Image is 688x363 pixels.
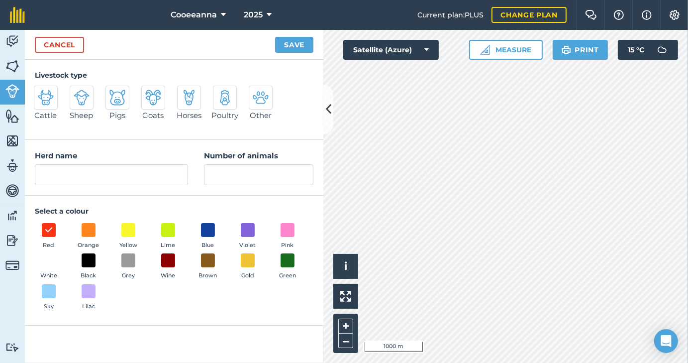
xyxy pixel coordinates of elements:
img: svg+xml;base64,PD94bWwgdmVyc2lvbj0iMS4wIiBlbmNvZGluZz0idXRmLTgiPz4KPCEtLSBHZW5lcmF0b3I6IEFkb2JlIE... [5,233,19,248]
button: Save [275,37,313,53]
button: Grey [114,253,142,280]
button: Orange [75,223,102,250]
button: Gold [234,253,262,280]
button: Wine [154,253,182,280]
span: Cattle [35,110,57,121]
span: Red [43,241,55,250]
h4: Livestock type [35,70,313,81]
img: svg+xml;base64,PD94bWwgdmVyc2lvbj0iMS4wIiBlbmNvZGluZz0idXRmLTgiPz4KPCEtLSBHZW5lcmF0b3I6IEFkb2JlIE... [145,90,161,106]
span: Cooeeanna [171,9,217,21]
button: – [338,334,353,348]
img: svg+xml;base64,PHN2ZyB4bWxucz0iaHR0cDovL3d3dy53My5vcmcvMjAwMC9zdmciIHdpZHRoPSI1NiIgaGVpZ2h0PSI2MC... [5,59,19,74]
span: Violet [240,241,256,250]
img: svg+xml;base64,PHN2ZyB4bWxucz0iaHR0cDovL3d3dy53My5vcmcvMjAwMC9zdmciIHdpZHRoPSI1NiIgaGVpZ2h0PSI2MC... [5,133,19,148]
button: i [333,254,358,279]
strong: Select a colour [35,207,89,216]
img: svg+xml;base64,PD94bWwgdmVyc2lvbj0iMS4wIiBlbmNvZGluZz0idXRmLTgiPz4KPCEtLSBHZW5lcmF0b3I6IEFkb2JlIE... [74,90,90,106]
img: svg+xml;base64,PD94bWwgdmVyc2lvbj0iMS4wIiBlbmNvZGluZz0idXRmLTgiPz4KPCEtLSBHZW5lcmF0b3I6IEFkb2JlIE... [5,34,19,49]
img: svg+xml;base64,PD94bWwgdmVyc2lvbj0iMS4wIiBlbmNvZGluZz0idXRmLTgiPz4KPCEtLSBHZW5lcmF0b3I6IEFkb2JlIE... [109,90,125,106]
button: Red [35,223,63,250]
img: svg+xml;base64,PD94bWwgdmVyc2lvbj0iMS4wIiBlbmNvZGluZz0idXRmLTgiPz4KPCEtLSBHZW5lcmF0b3I6IEFkb2JlIE... [5,84,19,98]
img: svg+xml;base64,PD94bWwgdmVyc2lvbj0iMS4wIiBlbmNvZGluZz0idXRmLTgiPz4KPCEtLSBHZW5lcmF0b3I6IEFkb2JlIE... [217,90,233,106]
img: svg+xml;base64,PHN2ZyB4bWxucz0iaHR0cDovL3d3dy53My5vcmcvMjAwMC9zdmciIHdpZHRoPSIxOCIgaGVpZ2h0PSIyNC... [44,224,53,236]
span: Poultry [211,110,238,121]
button: + [338,319,353,334]
button: Lilac [75,284,102,311]
img: svg+xml;base64,PHN2ZyB4bWxucz0iaHR0cDovL3d3dy53My5vcmcvMjAwMC9zdmciIHdpZHRoPSIxOSIgaGVpZ2h0PSIyNC... [562,44,571,56]
span: Goats [143,110,164,121]
img: fieldmargin Logo [10,7,25,23]
img: A question mark icon [613,10,625,20]
span: Grey [122,271,135,280]
button: Green [274,253,301,280]
img: Two speech bubbles overlapping with the left bubble in the forefront [585,10,597,20]
img: svg+xml;base64,PD94bWwgdmVyc2lvbj0iMS4wIiBlbmNvZGluZz0idXRmLTgiPz4KPCEtLSBHZW5lcmF0b3I6IEFkb2JlIE... [652,40,672,60]
span: Pink [282,241,294,250]
a: Cancel [35,37,84,53]
button: White [35,253,63,280]
span: Yellow [119,241,137,250]
span: White [40,271,57,280]
span: Blue [202,241,214,250]
button: Print [553,40,608,60]
span: Orange [78,241,99,250]
img: svg+xml;base64,PHN2ZyB4bWxucz0iaHR0cDovL3d3dy53My5vcmcvMjAwMC9zdmciIHdpZHRoPSI1NiIgaGVpZ2h0PSI2MC... [5,109,19,123]
span: 2025 [244,9,263,21]
span: Green [279,271,296,280]
img: svg+xml;base64,PD94bWwgdmVyc2lvbj0iMS4wIiBlbmNvZGluZz0idXRmLTgiPz4KPCEtLSBHZW5lcmF0b3I6IEFkb2JlIE... [38,90,54,106]
span: Pigs [109,110,125,121]
img: Ruler icon [480,45,490,55]
img: A cog icon [669,10,681,20]
span: i [344,260,347,272]
button: Measure [469,40,543,60]
span: Black [81,271,97,280]
span: Brown [199,271,217,280]
img: svg+xml;base64,PD94bWwgdmVyc2lvbj0iMS4wIiBlbmNvZGluZz0idXRmLTgiPz4KPCEtLSBHZW5lcmF0b3I6IEFkb2JlIE... [5,208,19,223]
div: Open Intercom Messenger [654,329,678,353]
strong: Number of animals [204,151,278,160]
button: Satellite (Azure) [343,40,439,60]
span: Gold [241,271,254,280]
img: svg+xml;base64,PD94bWwgdmVyc2lvbj0iMS4wIiBlbmNvZGluZz0idXRmLTgiPz4KPCEtLSBHZW5lcmF0b3I6IEFkb2JlIE... [5,258,19,272]
button: Pink [274,223,301,250]
span: Other [250,110,272,121]
img: svg+xml;base64,PD94bWwgdmVyc2lvbj0iMS4wIiBlbmNvZGluZz0idXRmLTgiPz4KPCEtLSBHZW5lcmF0b3I6IEFkb2JlIE... [253,90,269,106]
button: Sky [35,284,63,311]
button: Yellow [114,223,142,250]
button: Lime [154,223,182,250]
span: Wine [161,271,176,280]
span: Sky [44,302,54,311]
button: Brown [194,253,222,280]
button: Black [75,253,102,280]
img: Four arrows, one pointing top left, one top right, one bottom right and the last bottom left [340,291,351,302]
span: Sheep [70,110,94,121]
span: Horses [177,110,201,121]
img: svg+xml;base64,PHN2ZyB4bWxucz0iaHR0cDovL3d3dy53My5vcmcvMjAwMC9zdmciIHdpZHRoPSIxNyIgaGVpZ2h0PSIxNy... [642,9,652,21]
a: Change plan [491,7,567,23]
strong: Herd name [35,151,77,160]
img: svg+xml;base64,PD94bWwgdmVyc2lvbj0iMS4wIiBlbmNvZGluZz0idXRmLTgiPz4KPCEtLSBHZW5lcmF0b3I6IEFkb2JlIE... [181,90,197,106]
span: Lilac [82,302,95,311]
span: 15 ° C [628,40,644,60]
img: svg+xml;base64,PD94bWwgdmVyc2lvbj0iMS4wIiBlbmNvZGluZz0idXRmLTgiPz4KPCEtLSBHZW5lcmF0b3I6IEFkb2JlIE... [5,183,19,198]
span: Lime [161,241,176,250]
button: 15 °C [618,40,678,60]
button: Violet [234,223,262,250]
span: Current plan : PLUS [417,9,484,20]
img: svg+xml;base64,PD94bWwgdmVyc2lvbj0iMS4wIiBlbmNvZGluZz0idXRmLTgiPz4KPCEtLSBHZW5lcmF0b3I6IEFkb2JlIE... [5,158,19,173]
button: Blue [194,223,222,250]
img: svg+xml;base64,PD94bWwgdmVyc2lvbj0iMS4wIiBlbmNvZGluZz0idXRmLTgiPz4KPCEtLSBHZW5lcmF0b3I6IEFkb2JlIE... [5,343,19,352]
